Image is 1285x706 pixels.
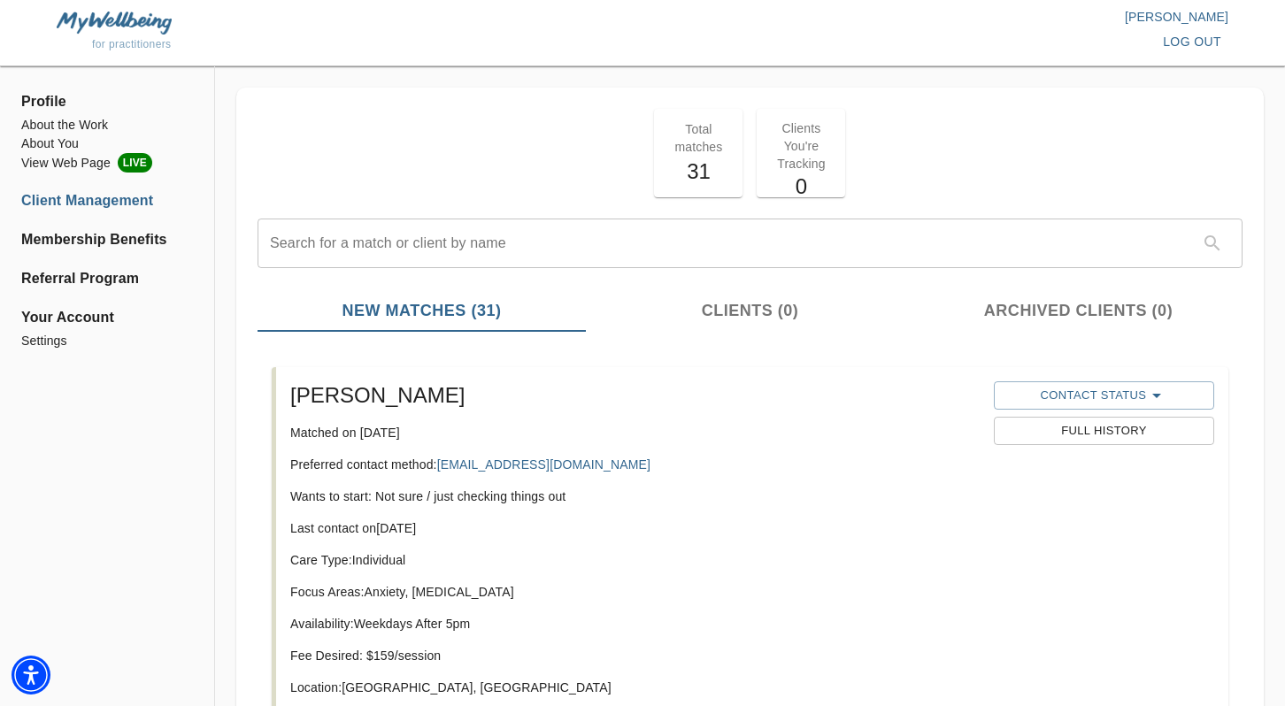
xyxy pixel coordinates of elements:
[290,424,980,441] p: Matched on [DATE]
[92,38,172,50] span: for practitioners
[290,551,980,569] p: Care Type: Individual
[21,332,193,350] a: Settings
[21,307,193,328] span: Your Account
[767,173,835,201] h5: 0
[21,190,193,211] a: Client Management
[290,456,980,473] p: Preferred contact method:
[1003,385,1205,406] span: Contact Status
[21,268,193,289] a: Referral Program
[21,153,193,173] li: View Web Page
[290,381,980,410] h5: [PERSON_NAME]
[1003,421,1205,441] span: Full History
[665,157,732,186] h5: 31
[57,12,172,34] img: MyWellbeing
[21,134,193,153] a: About You
[596,299,904,323] span: Clients (0)
[21,116,193,134] a: About the Work
[1156,26,1228,58] button: log out
[290,519,980,537] p: Last contact on [DATE]
[268,299,575,323] span: New Matches (31)
[290,487,980,505] p: Wants to start: Not sure / just checking things out
[21,153,193,173] a: View Web PageLIVE
[1163,31,1221,53] span: log out
[665,120,732,156] p: Total matches
[994,381,1214,410] button: Contact Status
[12,656,50,694] div: Accessibility Menu
[642,8,1228,26] p: [PERSON_NAME]
[21,229,193,250] a: Membership Benefits
[925,299,1232,323] span: Archived Clients (0)
[118,153,152,173] span: LIVE
[437,457,650,472] a: [EMAIL_ADDRESS][DOMAIN_NAME]
[290,647,980,664] p: Fee Desired: $ 159 /session
[290,615,980,633] p: Availability: Weekdays After 5pm
[994,417,1214,445] button: Full History
[290,583,980,601] p: Focus Areas: Anxiety, [MEDICAL_DATA]
[290,679,980,696] p: Location: [GEOGRAPHIC_DATA], [GEOGRAPHIC_DATA]
[21,91,193,112] span: Profile
[767,119,835,173] p: Clients You're Tracking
